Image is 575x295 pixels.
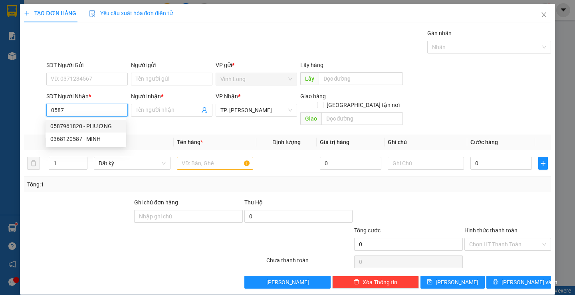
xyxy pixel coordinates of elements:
[46,61,128,69] div: SĐT Người Gửi
[7,8,19,16] span: Gửi:
[7,45,63,56] div: 0858188537
[420,276,485,289] button: save[PERSON_NAME]
[50,122,121,131] div: 0587961820 - PHƯƠNG
[321,112,403,125] input: Dọc đường
[216,93,238,99] span: VP Nhận
[177,139,203,145] span: Tên hàng
[68,7,132,26] div: TP. [PERSON_NAME]
[388,157,464,170] input: Ghi Chú
[50,135,121,143] div: 0368120587 - MINH
[68,8,87,16] span: Nhận:
[541,12,547,18] span: close
[131,92,212,101] div: Người nhận
[244,276,331,289] button: [PERSON_NAME]
[464,227,517,234] label: Hình thức thanh toán
[319,72,403,85] input: Dọc đường
[363,278,397,287] span: Xóa Thông tin
[354,227,381,234] span: Tổng cước
[216,61,297,69] div: VP gửi
[266,256,354,270] div: Chưa thanh toán
[427,30,452,36] label: Gán nhãn
[244,199,263,206] span: Thu Hộ
[486,276,551,289] button: printer[PERSON_NAME] và In
[68,26,132,36] div: ANH PHƯỚC
[300,93,326,99] span: Giao hàng
[538,157,548,170] button: plus
[220,104,292,116] span: TP. Hồ Chí Minh
[539,160,547,166] span: plus
[300,72,319,85] span: Lấy
[502,278,557,287] span: [PERSON_NAME] và In
[266,278,309,287] span: [PERSON_NAME]
[46,92,128,101] div: SĐT Người Nhận
[89,10,173,16] span: Yêu cầu xuất hóa đơn điện tử
[134,199,178,206] label: Ghi chú đơn hàng
[68,36,132,47] div: 0903933123
[131,61,212,69] div: Người gửi
[24,10,76,16] span: TẠO ĐƠN HÀNG
[320,139,349,145] span: Giá trị hàng
[300,62,323,68] span: Lấy hàng
[99,157,165,169] span: Bất kỳ
[7,16,63,45] div: BÁN LẺ KHÔNG GIAO HÓA ĐƠN
[436,278,478,287] span: [PERSON_NAME]
[134,210,243,223] input: Ghi chú đơn hàng
[272,139,301,145] span: Định lượng
[323,101,403,109] span: [GEOGRAPHIC_DATA] tận nơi
[89,10,95,17] img: icon
[46,120,126,133] div: 0587961820 - PHƯƠNG
[427,279,432,285] span: save
[27,157,40,170] button: delete
[177,157,253,170] input: VD: Bàn, Ghế
[320,157,381,170] input: 0
[7,7,63,16] div: Vĩnh Long
[470,139,498,145] span: Cước hàng
[533,4,555,26] button: Close
[220,73,292,85] span: Vĩnh Long
[332,276,419,289] button: deleteXóa Thông tin
[300,112,321,125] span: Giao
[201,107,208,113] span: user-add
[385,135,467,150] th: Ghi chú
[46,133,126,145] div: 0368120587 - MINH
[24,10,30,16] span: plus
[27,180,222,189] div: Tổng: 1
[493,279,498,285] span: printer
[354,279,359,285] span: delete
